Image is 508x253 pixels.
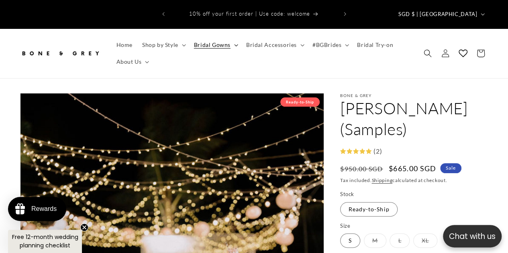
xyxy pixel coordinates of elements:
[8,230,82,253] div: Free 12-month wedding planning checklistClose teaser
[124,47,177,56] div: [PERSON_NAME]
[6,212,59,221] div: [PERSON_NAME]
[364,233,386,248] label: M
[246,41,297,49] span: Bridal Accessories
[12,233,78,249] span: Free 12-month wedding planning checklist
[112,53,153,70] summary: About Us
[92,212,108,221] div: [DATE]
[80,223,88,231] button: Close teaser
[124,70,226,101] div: Ordered in custom size and was pleasantly surprised to find it fit so well, everything was done o...
[371,146,382,157] div: (2)
[443,231,502,242] p: Chat with us
[340,190,355,198] legend: Stock
[31,205,57,213] div: Rewards
[394,6,488,22] button: SGD $ | [GEOGRAPHIC_DATA]
[340,176,488,184] div: Tax included. calculated at checkout.
[189,36,241,53] summary: Bridal Gowns
[371,177,392,183] a: Shipping
[189,10,310,17] span: 10% off your first order | Use code: welcome
[116,41,133,49] span: Home
[20,45,100,62] img: Bone and Grey Bridal
[340,222,351,230] legend: Size
[336,6,354,22] button: Next announcement
[312,41,341,49] span: #BGBrides
[155,6,172,22] button: Previous announcement
[116,58,142,65] span: About Us
[440,163,461,173] span: Sale
[413,233,437,248] label: XL
[419,45,437,62] summary: Search
[241,36,308,53] summary: Bridal Accessories
[357,41,393,49] span: Bridal Try-on
[390,233,410,248] label: L
[17,41,104,65] a: Bone and Grey Bridal
[389,163,436,174] span: $665.00 SGD
[443,225,502,247] button: Open chatbox
[142,41,178,49] span: Shop by Style
[414,14,468,28] button: Write a review
[340,93,488,98] p: Bone & Grey
[308,36,352,53] summary: #BGBrides
[352,36,398,53] a: Bridal Try-on
[118,43,232,105] a: [PERSON_NAME] [DATE] Ordered in custom size and was pleasantly surprised to find it fit so well, ...
[340,233,360,248] label: S
[340,164,383,174] s: $950.00 SGD
[2,43,112,208] img: 2021342
[340,202,398,217] label: Ready-to-Ship
[398,10,477,18] span: SGD $ | [GEOGRAPHIC_DATA]
[194,41,231,49] span: Bridal Gowns
[340,98,488,140] h1: [PERSON_NAME] (Samples)
[112,36,137,53] a: Home
[137,36,189,53] summary: Shop by Style
[210,47,226,56] div: [DATE]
